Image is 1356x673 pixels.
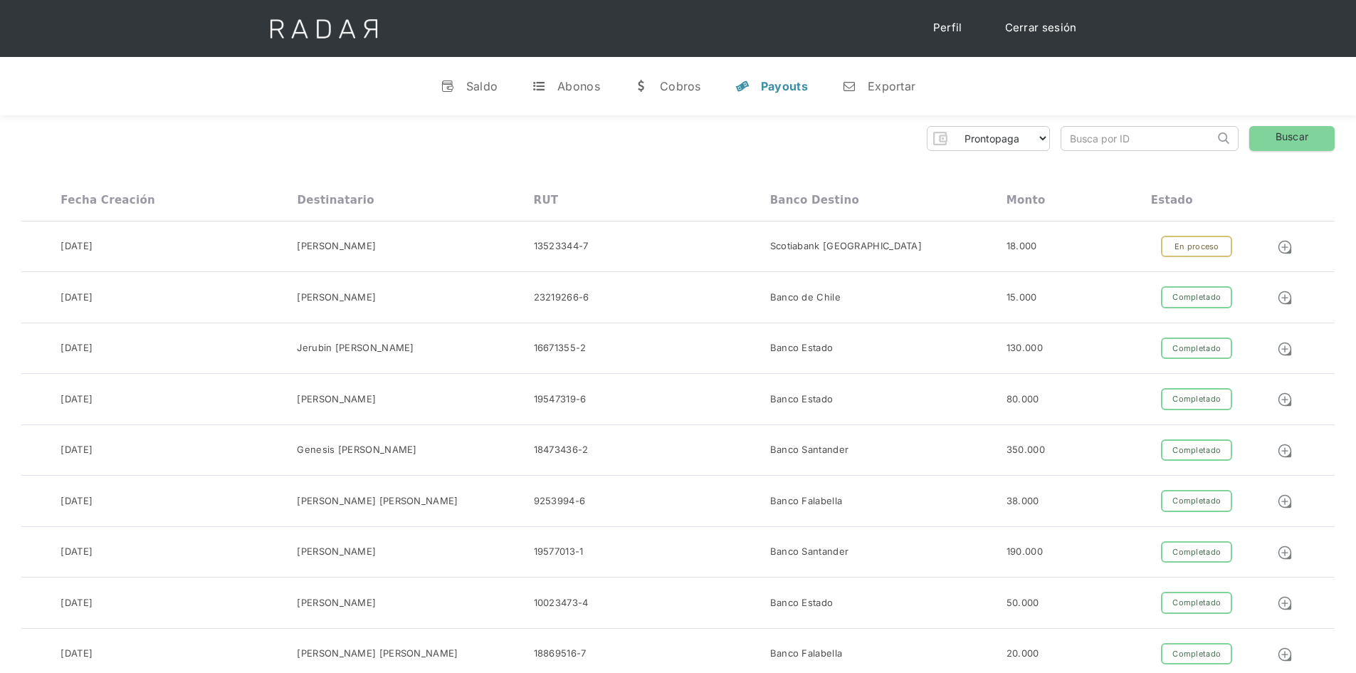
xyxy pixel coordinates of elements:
[534,194,559,207] div: RUT
[1161,592,1232,614] div: Completado
[868,79,915,93] div: Exportar
[61,194,155,207] div: Fecha creación
[1007,239,1037,254] div: 18.000
[61,545,93,559] div: [DATE]
[842,79,856,93] div: n
[735,79,750,93] div: y
[1007,341,1043,355] div: 130.000
[534,291,589,305] div: 23219266-6
[297,239,376,254] div: [PERSON_NAME]
[1277,392,1293,407] img: Detalle
[466,79,498,93] div: Saldo
[1161,286,1232,308] div: Completado
[1161,236,1232,258] div: En proceso
[534,596,589,610] div: 10023473-4
[991,14,1091,42] a: Cerrar sesión
[61,647,93,661] div: [DATE]
[297,291,376,305] div: [PERSON_NAME]
[61,443,93,457] div: [DATE]
[1277,341,1293,357] img: Detalle
[297,194,374,207] div: Destinatario
[534,545,584,559] div: 19577013-1
[1161,388,1232,410] div: Completado
[770,291,841,305] div: Banco de Chile
[61,596,93,610] div: [DATE]
[660,79,701,93] div: Cobros
[534,392,587,407] div: 19547319-6
[770,647,843,661] div: Banco Falabella
[297,647,458,661] div: [PERSON_NAME] [PERSON_NAME]
[534,647,587,661] div: 18869516-7
[1161,643,1232,665] div: Completado
[770,341,834,355] div: Banco Estado
[297,596,376,610] div: [PERSON_NAME]
[1007,545,1043,559] div: 190.000
[761,79,808,93] div: Payouts
[770,494,843,508] div: Banco Falabella
[770,194,859,207] div: Banco destino
[1007,291,1037,305] div: 15.000
[1277,443,1293,459] img: Detalle
[1161,338,1232,360] div: Completado
[1277,290,1293,306] img: Detalle
[61,341,93,355] div: [DATE]
[61,392,93,407] div: [DATE]
[1249,126,1335,151] a: Buscar
[1161,541,1232,563] div: Completado
[1007,443,1045,457] div: 350.000
[1151,194,1193,207] div: Estado
[1277,545,1293,560] img: Detalle
[297,494,458,508] div: [PERSON_NAME] [PERSON_NAME]
[61,494,93,508] div: [DATE]
[1277,239,1293,255] img: Detalle
[1007,647,1039,661] div: 20.000
[770,443,849,457] div: Banco Santander
[1007,392,1039,407] div: 80.000
[61,291,93,305] div: [DATE]
[770,596,834,610] div: Banco Estado
[927,126,1050,151] form: Form
[532,79,546,93] div: t
[1277,494,1293,509] img: Detalle
[1277,595,1293,611] img: Detalle
[297,545,376,559] div: [PERSON_NAME]
[441,79,455,93] div: v
[297,443,416,457] div: Genesis [PERSON_NAME]
[1007,596,1039,610] div: 50.000
[1007,494,1039,508] div: 38.000
[634,79,648,93] div: w
[534,494,586,508] div: 9253994-6
[770,545,849,559] div: Banco Santander
[919,14,977,42] a: Perfil
[557,79,600,93] div: Abonos
[1007,194,1046,207] div: Monto
[770,392,834,407] div: Banco Estado
[534,443,589,457] div: 18473436-2
[534,341,587,355] div: 16671355-2
[1161,439,1232,461] div: Completado
[297,341,414,355] div: Jerubin [PERSON_NAME]
[1277,647,1293,662] img: Detalle
[61,239,93,254] div: [DATE]
[770,239,922,254] div: Scotiabank [GEOGRAPHIC_DATA]
[1161,490,1232,512] div: Completado
[1061,127,1214,150] input: Busca por ID
[534,239,589,254] div: 13523344-7
[297,392,376,407] div: [PERSON_NAME]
